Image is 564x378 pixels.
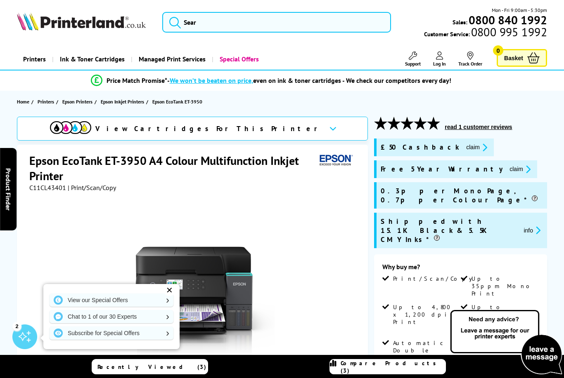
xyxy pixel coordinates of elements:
span: Printers [38,97,54,106]
a: Log In [433,52,446,67]
div: 2 [12,322,21,331]
button: read 1 customer reviews [442,123,514,131]
a: Basket 0 [497,49,547,67]
span: Customer Service: [424,28,547,38]
span: Basket [504,52,523,63]
a: Support [405,52,421,67]
span: Epson EcoTank ET-3950 [152,97,202,106]
img: Epson [316,153,354,168]
button: promo-description [464,143,490,152]
span: 0 [493,45,503,56]
span: 0.3p per Mono Page, 0.7p per Colour Page* [381,186,543,204]
div: Why buy me? [382,263,539,275]
span: Up to 35ppm Mono Print [472,275,538,297]
div: ✕ [164,284,175,296]
span: Epson Inkjet Printers [101,97,144,106]
span: Ink & Toner Cartridges [60,49,125,70]
span: Epson Printers [62,97,92,106]
span: C11CL43401 [29,183,66,192]
button: promo-description [507,164,533,174]
span: View Cartridges For This Printer [95,124,322,133]
a: Recently Viewed (3) [92,359,208,374]
img: Open Live Chat window [448,309,564,376]
a: Special Offers [212,49,265,70]
span: Print/Scan/Copy [393,275,478,282]
img: View Cartridges [50,121,91,134]
img: Printerland Logo [17,12,146,31]
a: Chat to 1 of our 30 Experts [50,310,173,323]
b: 0800 840 1992 [469,12,547,28]
a: Epson EcoTank ET-3950 [152,97,204,106]
a: Epson Inkjet Printers [101,97,146,106]
span: Shipped with 15.1K Black & 5.5K CMY Inks* [381,217,517,244]
a: Printers [38,97,56,106]
span: Mon - Fri 9:00am - 5:30pm [492,6,547,14]
span: Recently Viewed (3) [97,363,206,371]
a: 0800 840 1992 [467,16,547,24]
a: Epson Printers [62,97,95,106]
span: Product Finder [4,168,12,210]
a: Managed Print Services [131,49,212,70]
input: Sear [162,12,391,33]
a: Printers [17,49,52,70]
span: | Print/Scan/Copy [68,183,116,192]
span: Home [17,97,29,106]
span: Sales: [453,18,467,26]
button: promo-description [521,225,543,235]
span: Price Match Promise* [107,76,167,85]
span: We won’t be beaten on price, [170,76,253,85]
span: Compare Products (3) [341,359,446,374]
a: Compare Products (3) [329,359,446,374]
h1: Epson EcoTank ET-3950 A4 Colour Multifunction Inkjet Printer [29,153,316,183]
li: modal_Promise [4,73,538,88]
span: £50 Cashback [381,143,460,152]
a: Ink & Toner Cartridges [52,49,131,70]
img: Epson EcoTank ET-3950 [113,208,275,370]
span: Free 5 Year Warranty [381,164,503,174]
a: Track Order [458,52,482,67]
a: Home [17,97,31,106]
a: Printerland Logo [17,12,152,32]
span: Up to 23ppm Colour Print [472,303,538,333]
span: Log In [433,61,446,67]
span: 0800 995 1992 [470,28,547,36]
a: View our Special Offers [50,293,173,307]
div: - even on ink & toner cartridges - We check our competitors every day! [167,76,451,85]
span: Automatic Double Sided Printing [393,339,459,369]
span: Support [405,61,421,67]
span: Up to 4,800 x 1,200 dpi Print [393,303,459,326]
a: Subscribe for Special Offers [50,326,173,340]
